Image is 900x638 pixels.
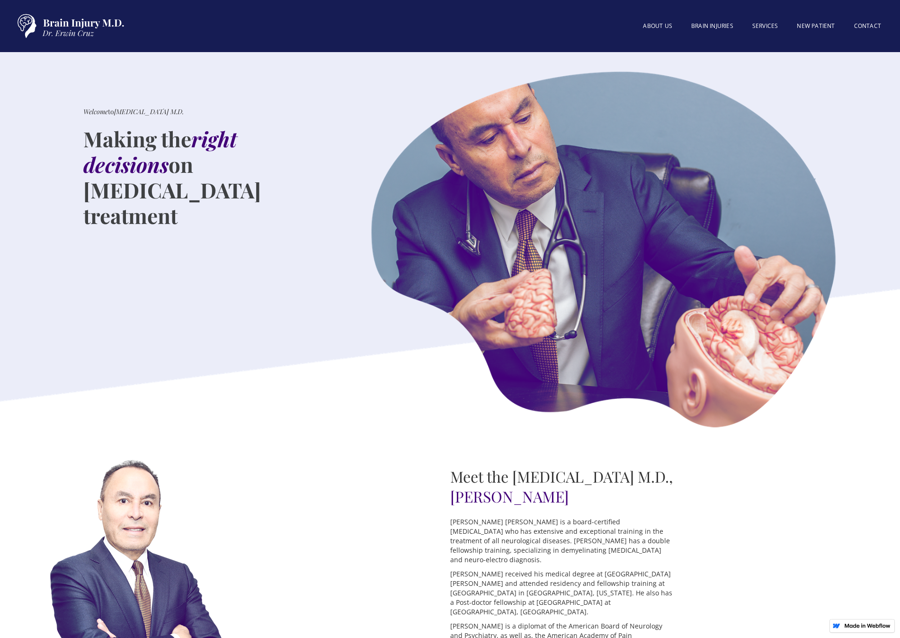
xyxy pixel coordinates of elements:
h2: Meet the [MEDICAL_DATA] M.D., [450,467,673,506]
p: [PERSON_NAME] received his medical degree at [GEOGRAPHIC_DATA][PERSON_NAME] and attended residenc... [450,569,673,617]
div: to [83,107,184,117]
a: BRAIN INJURIES [682,17,743,36]
a: home [9,9,128,43]
a: About US [633,17,682,36]
a: New patient [787,17,844,36]
em: [MEDICAL_DATA] M.D. [114,107,184,116]
p: [PERSON_NAME] [PERSON_NAME] is a board-certified [MEDICAL_DATA] who has extensive and exceptional... [450,517,673,565]
a: SERVICES [743,17,788,36]
h1: Making the on [MEDICAL_DATA] treatment [83,126,333,228]
em: right decisions [83,125,237,178]
em: Welcome [83,107,108,116]
a: Contact [845,17,891,36]
span: [PERSON_NAME] [450,486,569,506]
img: Made in Webflow [844,623,891,628]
